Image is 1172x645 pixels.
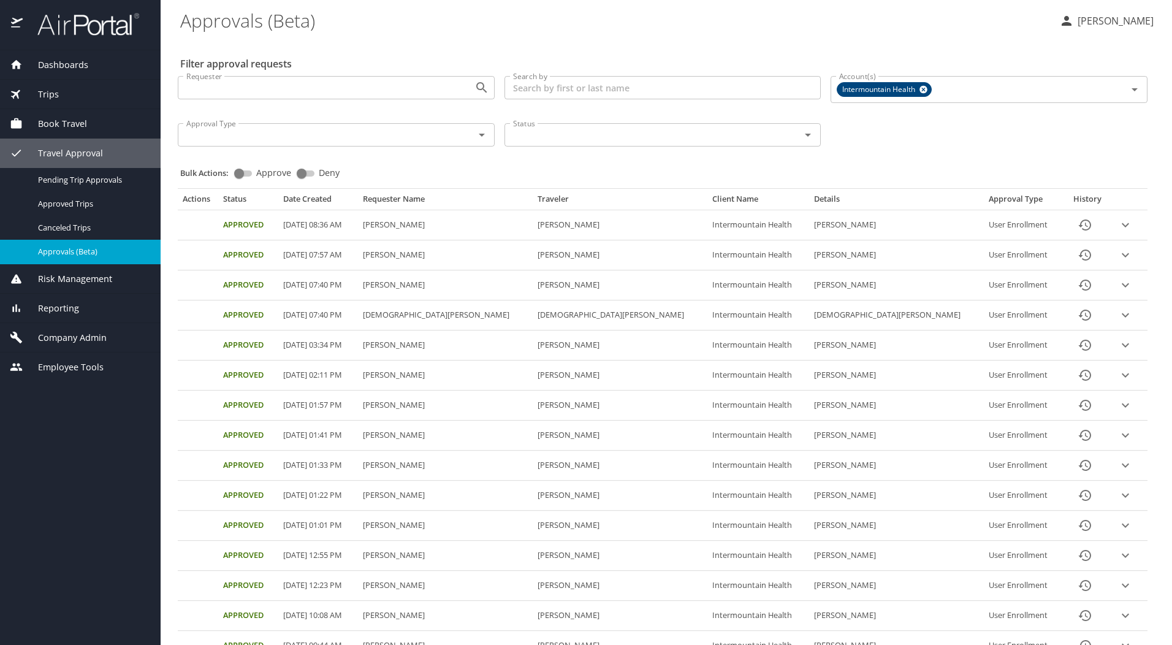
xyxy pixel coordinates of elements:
td: Intermountain Health [707,481,810,511]
td: User Enrollment [984,511,1064,541]
button: Open [1126,81,1143,98]
td: Approved [218,481,278,511]
td: Approved [218,541,278,571]
button: expand row [1116,216,1135,234]
td: [PERSON_NAME] [809,601,984,631]
button: expand row [1116,576,1135,595]
td: User Enrollment [984,541,1064,571]
button: expand row [1116,486,1135,505]
td: [PERSON_NAME] [533,421,707,451]
td: Intermountain Health [707,330,810,361]
td: [DATE] 01:41 PM [278,421,358,451]
button: History [1070,601,1100,630]
input: Search by first or last name [504,76,821,99]
td: Intermountain Health [707,571,810,601]
td: Approved [218,571,278,601]
td: [PERSON_NAME] [358,571,533,601]
td: [PERSON_NAME] [358,240,533,270]
td: Intermountain Health [707,541,810,571]
button: History [1070,571,1100,600]
td: Approved [218,300,278,330]
td: [PERSON_NAME] [358,481,533,511]
th: Traveler [533,194,707,210]
td: User Enrollment [984,601,1064,631]
td: Intermountain Health [707,421,810,451]
td: [DATE] 03:34 PM [278,330,358,361]
span: Travel Approval [23,147,103,160]
span: Trips [23,88,59,101]
span: Dashboards [23,58,88,72]
button: History [1070,511,1100,540]
td: [DATE] 08:36 AM [278,210,358,240]
td: [DATE] 07:40 PM [278,270,358,300]
button: expand row [1116,246,1135,264]
button: History [1070,330,1100,360]
td: User Enrollment [984,240,1064,270]
td: User Enrollment [984,300,1064,330]
td: Approved [218,391,278,421]
button: expand row [1116,306,1135,324]
td: Intermountain Health [707,270,810,300]
td: User Enrollment [984,421,1064,451]
span: Company Admin [23,331,107,345]
td: [PERSON_NAME] [809,391,984,421]
td: [DATE] 12:23 PM [278,571,358,601]
td: [DATE] 10:08 AM [278,601,358,631]
span: Employee Tools [23,361,104,374]
td: Approved [218,361,278,391]
td: Approved [218,330,278,361]
td: [PERSON_NAME] [533,210,707,240]
button: expand row [1116,366,1135,384]
button: History [1070,541,1100,570]
td: Approved [218,451,278,481]
td: [PERSON_NAME] [358,361,533,391]
button: Open [799,126,816,143]
td: [PERSON_NAME] [809,361,984,391]
button: expand row [1116,276,1135,294]
td: Intermountain Health [707,601,810,631]
td: [PERSON_NAME] [533,451,707,481]
td: [PERSON_NAME] [533,270,707,300]
td: Intermountain Health [707,391,810,421]
button: Open [473,79,490,96]
td: [PERSON_NAME] [358,541,533,571]
td: [PERSON_NAME] [809,451,984,481]
td: Intermountain Health [707,210,810,240]
td: [PERSON_NAME] [809,210,984,240]
td: [DATE] 01:57 PM [278,391,358,421]
span: Approve [256,169,291,177]
td: User Enrollment [984,270,1064,300]
button: expand row [1116,396,1135,414]
button: History [1070,210,1100,240]
td: [DATE] 12:55 PM [278,541,358,571]
p: Bulk Actions: [180,167,238,178]
td: [PERSON_NAME] [809,240,984,270]
td: [PERSON_NAME] [533,481,707,511]
button: History [1070,240,1100,270]
td: [PERSON_NAME] [358,330,533,361]
td: [DATE] 07:40 PM [278,300,358,330]
td: [PERSON_NAME] [809,511,984,541]
td: User Enrollment [984,361,1064,391]
span: Deny [319,169,340,177]
td: [PERSON_NAME] [533,511,707,541]
span: Approved Trips [38,198,146,210]
td: [DATE] 01:01 PM [278,511,358,541]
td: Intermountain Health [707,240,810,270]
h2: Filter approval requests [180,54,292,74]
button: expand row [1116,606,1135,625]
span: Pending Trip Approvals [38,174,146,186]
td: [DATE] 07:57 AM [278,240,358,270]
td: [PERSON_NAME] [358,421,533,451]
span: Intermountain Health [837,83,923,96]
td: [PERSON_NAME] [809,481,984,511]
th: Details [809,194,984,210]
th: Actions [178,194,218,210]
td: Approved [218,601,278,631]
td: [PERSON_NAME] [358,210,533,240]
td: User Enrollment [984,481,1064,511]
td: [PERSON_NAME] [358,270,533,300]
button: History [1070,270,1100,300]
th: Date Created [278,194,358,210]
td: [PERSON_NAME] [809,270,984,300]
